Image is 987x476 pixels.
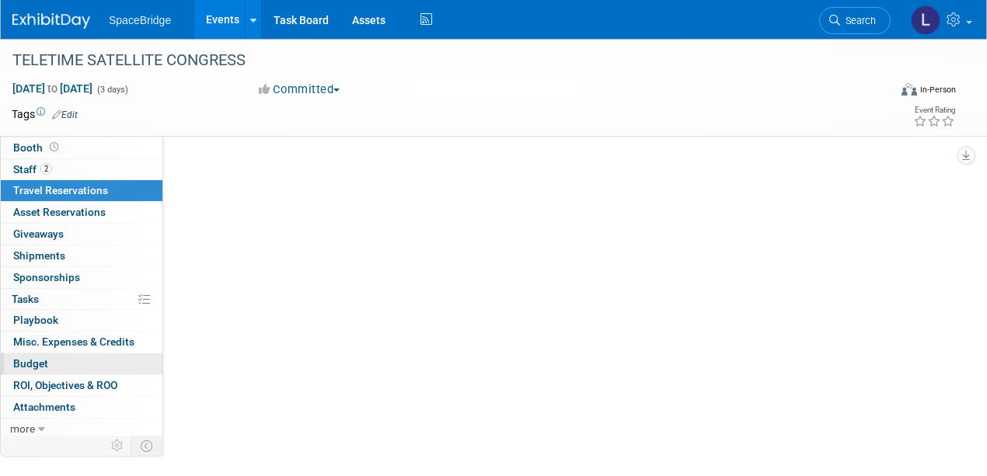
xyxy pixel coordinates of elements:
a: Misc. Expenses & Credits [1,332,162,353]
img: ExhibitDay [12,13,90,29]
span: ROI, Objectives & ROO [13,379,117,391]
a: Booth [1,137,162,158]
span: Search [840,15,876,26]
span: (3 days) [96,85,128,95]
a: Travel Reservations [1,180,162,201]
button: Committed [253,82,346,98]
span: Staff [13,163,52,175]
span: to [45,82,60,95]
img: Format-Inperson.png [902,83,917,96]
div: In-Person [919,84,956,96]
span: Budget [13,357,48,370]
span: SpaceBridge [109,14,171,26]
a: Edit [52,109,78,120]
td: Tags [12,106,78,122]
span: Attachments [13,401,75,413]
span: Tasks [12,293,39,305]
a: Sponsorships [1,267,162,288]
a: Asset Reservations [1,202,162,223]
span: Travel Reservations [13,184,108,196]
span: Misc. Expenses & Credits [13,335,134,348]
a: Attachments [1,397,162,418]
a: more [1,419,162,440]
a: Giveaways [1,224,162,245]
span: [DATE] [DATE] [12,82,93,96]
img: Luminita Oprescu [911,5,940,35]
span: Playbook [13,314,58,326]
a: Staff2 [1,159,162,180]
a: Search [819,7,891,34]
span: Asset Reservations [13,206,106,218]
td: Toggle Event Tabs [131,436,163,456]
a: Shipments [1,245,162,266]
div: Event Format [818,81,957,104]
div: Event Rating [913,106,955,114]
span: Booth not reserved yet [47,141,61,153]
span: Giveaways [13,228,64,240]
a: Tasks [1,289,162,310]
div: TELETIME SATELLITE CONGRESS [7,47,875,75]
span: Sponsorships [13,271,80,283]
span: more [10,422,35,435]
td: Personalize Event Tab Strip [104,436,131,456]
a: Playbook [1,310,162,331]
a: ROI, Objectives & ROO [1,375,162,396]
span: Booth [13,141,61,154]
span: Shipments [13,249,65,262]
a: Budget [1,353,162,374]
span: 2 [40,163,52,175]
